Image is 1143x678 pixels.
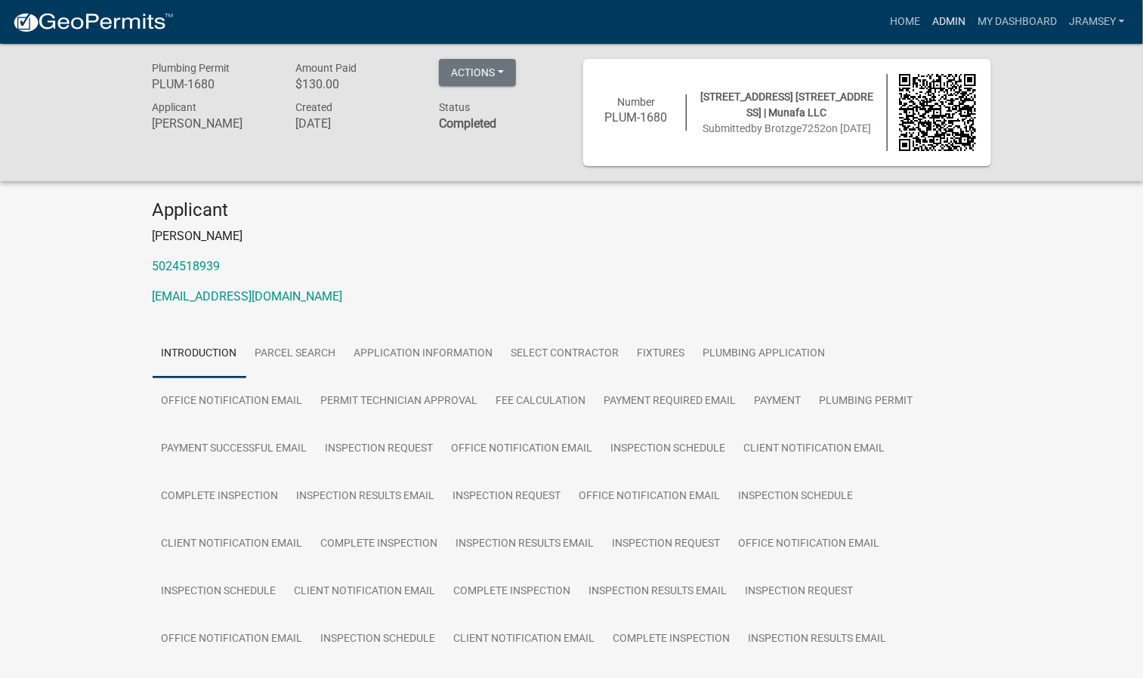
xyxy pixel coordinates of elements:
span: [STREET_ADDRESS] [STREET_ADDRESS] | Munafa LLC [700,91,873,119]
a: jramsey [1063,8,1131,36]
a: 5024518939 [153,259,221,273]
a: Inspection Results Email [580,568,737,616]
a: Payment Required Email [595,378,746,426]
a: Inspection Results Email [447,520,604,569]
a: Inspection Request [317,425,443,473]
a: Office Notification Email [443,425,602,473]
a: Fixtures [629,330,694,378]
span: Submitted on [DATE] [703,122,871,134]
a: Payment Successful Email [153,425,317,473]
a: Complete Inspection [153,473,288,521]
img: QR code [899,74,976,151]
a: Admin [926,8,972,36]
a: Inspection Request [444,473,570,521]
a: Application Information [345,330,502,378]
a: Parcel search [246,330,345,378]
span: Status [439,101,470,113]
a: Inspection Schedule [312,615,445,664]
a: Introduction [153,330,246,378]
a: Payment [746,378,811,426]
a: Client Notification Email [153,520,312,569]
h6: PLUM-1680 [153,77,273,91]
a: Home [884,8,926,36]
button: Actions [439,59,516,86]
a: Office Notification Email [730,520,889,569]
a: My Dashboard [972,8,1063,36]
a: Complete Inspection [604,615,740,664]
a: Inspection Schedule [602,425,735,473]
a: Select contractor [502,330,629,378]
span: Created [295,101,332,113]
h4: Applicant [153,199,991,221]
a: Permit Technician Approval [312,378,487,426]
h6: $130.00 [295,77,416,91]
a: Client Notification Email [735,425,894,473]
h6: [PERSON_NAME] [153,116,273,131]
a: Inspection Request [737,568,863,616]
a: Plumbing Permit [811,378,922,426]
a: Inspection Schedule [153,568,286,616]
a: Inspection Results Email [740,615,896,664]
a: Client Notification Email [445,615,604,664]
span: Plumbing Permit [153,62,230,74]
a: Complete Inspection [312,520,447,569]
span: Number [617,96,655,108]
h6: [DATE] [295,116,416,131]
a: Client Notification Email [286,568,445,616]
span: Applicant [153,101,197,113]
span: Amount Paid [295,62,357,74]
a: Inspection Schedule [730,473,863,521]
a: Office Notification Email [570,473,730,521]
h6: PLUM-1680 [598,110,675,125]
a: Fee Calculation [487,378,595,426]
a: Office Notification Email [153,615,312,664]
a: Inspection Results Email [288,473,444,521]
span: by Brotzge7252 [751,122,826,134]
a: Inspection Request [604,520,730,569]
a: [EMAIL_ADDRESS][DOMAIN_NAME] [153,289,343,304]
a: Office Notification Email [153,378,312,426]
a: Complete Inspection [445,568,580,616]
p: [PERSON_NAME] [153,227,991,245]
a: Plumbing Application [694,330,835,378]
strong: Completed [439,116,496,131]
